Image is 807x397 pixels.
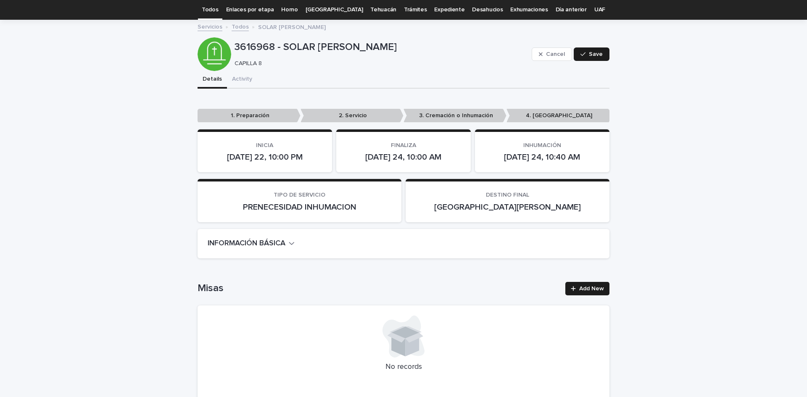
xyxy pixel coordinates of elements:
[232,21,249,31] a: Todos
[523,142,561,148] span: INHUMACIÓN
[235,41,528,53] p: 3616968 - SOLAR [PERSON_NAME]
[256,142,273,148] span: INICIA
[227,71,257,89] button: Activity
[208,202,391,212] p: PRENECESIDAD INHUMACION
[532,47,572,61] button: Cancel
[565,282,609,295] a: Add New
[301,109,403,123] p: 2. Servicio
[486,192,529,198] span: DESTINO FINAL
[235,60,525,67] p: CAPILLA 8
[346,152,461,162] p: [DATE] 24, 10:00 AM
[416,202,599,212] p: [GEOGRAPHIC_DATA][PERSON_NAME]
[198,21,222,31] a: Servicios
[258,22,326,31] p: SOLAR [PERSON_NAME]
[198,71,227,89] button: Details
[589,51,603,57] span: Save
[391,142,416,148] span: FINALIZA
[198,282,560,294] h1: Misas
[579,286,604,292] span: Add New
[208,239,295,248] button: INFORMACIÓN BÁSICA
[403,109,506,123] p: 3. Cremación o Inhumación
[198,109,301,123] p: 1. Preparación
[274,192,325,198] span: TIPO DE SERVICIO
[574,47,609,61] button: Save
[485,152,599,162] p: [DATE] 24, 10:40 AM
[208,363,599,372] p: No records
[208,239,285,248] h2: INFORMACIÓN BÁSICA
[546,51,565,57] span: Cancel
[208,152,322,162] p: [DATE] 22, 10:00 PM
[506,109,609,123] p: 4. [GEOGRAPHIC_DATA]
